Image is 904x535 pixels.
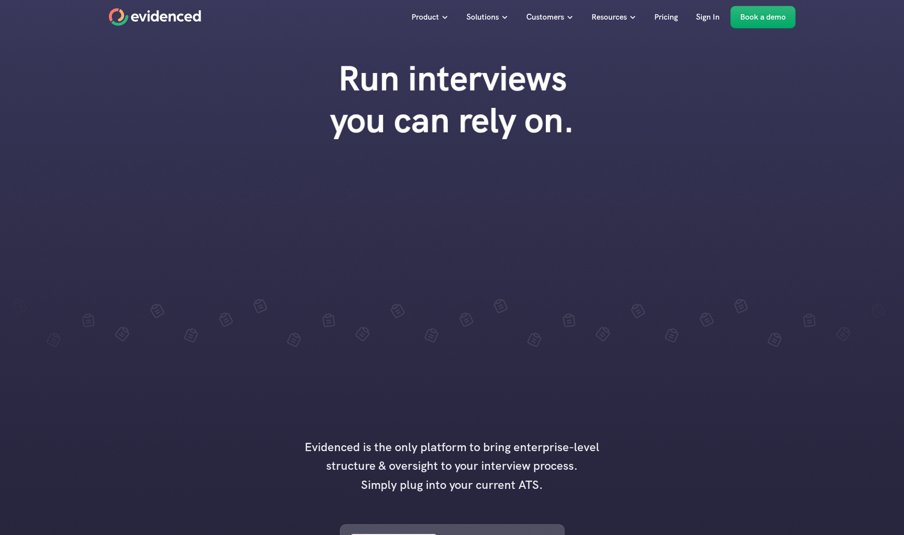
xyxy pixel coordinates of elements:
[592,11,627,24] p: Resources
[730,6,796,28] a: Book a demo
[310,57,594,141] h1: Run interviews you can rely on.
[696,11,720,24] p: Sign In
[109,8,201,26] a: Home
[647,6,685,28] a: Pricing
[654,11,678,24] p: Pricing
[300,438,604,494] h4: Evidenced is the only platform to bring enterprise-level structure & oversight to your interview ...
[689,6,727,28] a: Sign In
[740,11,786,24] p: Book a demo
[526,11,564,24] p: Customers
[412,11,439,24] p: Product
[466,11,499,24] p: Solutions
